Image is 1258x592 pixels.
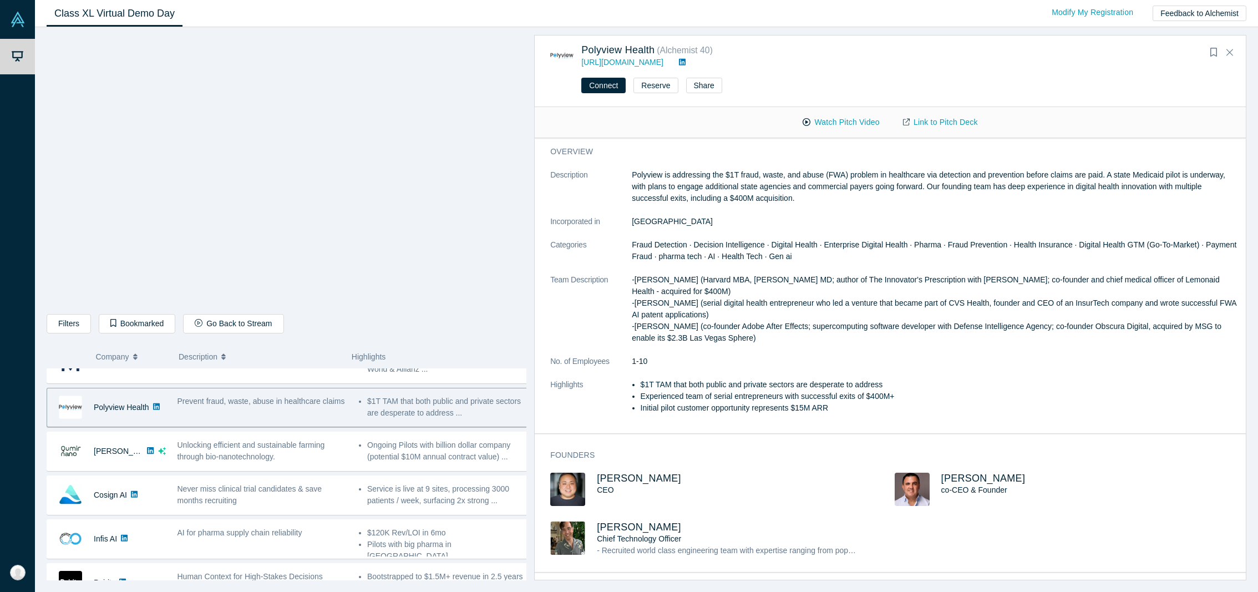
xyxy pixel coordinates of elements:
button: Go Back to Stream [183,314,283,333]
span: Human Context for High-Stakes Decisions [177,572,323,581]
img: Polyview Health's Logo [59,396,82,419]
button: Bookmarked [99,314,175,333]
a: Pairity [94,578,115,587]
img: Tina Cho's Account [10,565,26,580]
svg: dsa ai sparkles [158,447,166,455]
button: Share [686,78,722,93]
span: Company [96,345,129,368]
a: [PERSON_NAME] [597,522,681,533]
li: Pilots with big pharma in [GEOGRAPHIC_DATA] ... [367,539,529,562]
button: Filters [47,314,91,333]
a: Modify My Registration [1040,3,1145,22]
dt: Categories [550,239,632,274]
a: Infis AI [94,534,117,543]
a: Class XL Virtual Demo Day [47,1,182,27]
a: Link to Pitch Deck [891,113,990,132]
p: -[PERSON_NAME] (Harvard MBA, [PERSON_NAME] MD; author of The Innovator's Prescription with [PERSO... [632,274,1239,344]
img: Dimitri Arges's Profile Image [895,473,930,506]
button: Close [1221,44,1238,62]
img: Jason Hwang's Profile Image [550,473,585,506]
small: ( Alchemist 40 ) [657,45,713,55]
span: co-CEO & Founder [941,485,1007,494]
img: Greg Deocampo's Profile Image [550,522,585,555]
span: AI for pharma supply chain reliability [177,528,302,537]
li: $1T TAM that both public and private sectors are desperate to address [641,379,1239,391]
dt: Team Description [550,274,632,356]
dt: Description [550,169,632,216]
h3: overview [550,146,1223,158]
span: Highlights [352,352,385,361]
span: Never miss clinical trial candidates & save months recruiting [177,484,322,505]
img: Alchemist Vault Logo [10,12,26,27]
span: Chief Technology Officer [597,534,681,543]
a: Polyview Health [581,44,655,55]
button: Reserve [633,78,678,93]
dt: Highlights [550,379,632,426]
a: [URL][DOMAIN_NAME] [581,58,663,67]
dt: No. of Employees [550,356,632,379]
li: $1T TAM that both public and private sectors are desperate to address ... [367,396,529,419]
img: Polyview Health's Logo [550,44,574,67]
li: Experienced team of serial entrepreneurs with successful exits of $400M+ [641,391,1239,402]
a: Polyview Health [94,403,149,412]
img: Infis AI's Logo [59,527,82,550]
a: [PERSON_NAME] [941,473,1026,484]
p: Polyview is addressing the $1T fraud, waste, and abuse (FWA) problem in healthcare via detection ... [632,169,1239,204]
button: Connect [581,78,626,93]
a: Cosign AI [94,490,127,499]
button: Description [179,345,340,368]
li: Ongoing Pilots with billion dollar company (potential $10M annual contract value) ... [367,439,529,463]
img: Cosign AI's Logo [59,483,82,507]
span: Fraud Detection · Decision Intelligence · Digital Health · Enterprise Digital Health · Pharma · F... [632,240,1236,261]
dd: 1-10 [632,356,1239,367]
li: Service is live at 9 sites, processing 3000 patients / week, surfacing 2x strong ... [367,483,529,507]
li: $120K Rev/LOI in 6mo [367,527,529,539]
h3: Founders [550,449,1223,461]
li: Initial pilot customer opportunity represents $15M ARR [641,402,1239,414]
span: Prevent fraud, waste, abuse in healthcare claims [177,397,345,406]
button: Watch Pitch Video [791,113,891,132]
img: Qumir Nano's Logo [59,439,82,463]
button: Feedback to Alchemist [1153,6,1246,21]
button: Bookmark [1206,45,1221,60]
span: Unlocking efficient and sustainable farming through bio-nanotechnology. [177,441,325,461]
dt: Incorporated in [550,216,632,239]
iframe: Polyview Health [47,36,526,306]
span: Description [179,345,217,368]
a: [PERSON_NAME] [94,447,158,456]
span: CEO [597,485,613,494]
dd: [GEOGRAPHIC_DATA] [632,216,1239,227]
a: [PERSON_NAME] [597,473,681,484]
button: Company [96,345,168,368]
